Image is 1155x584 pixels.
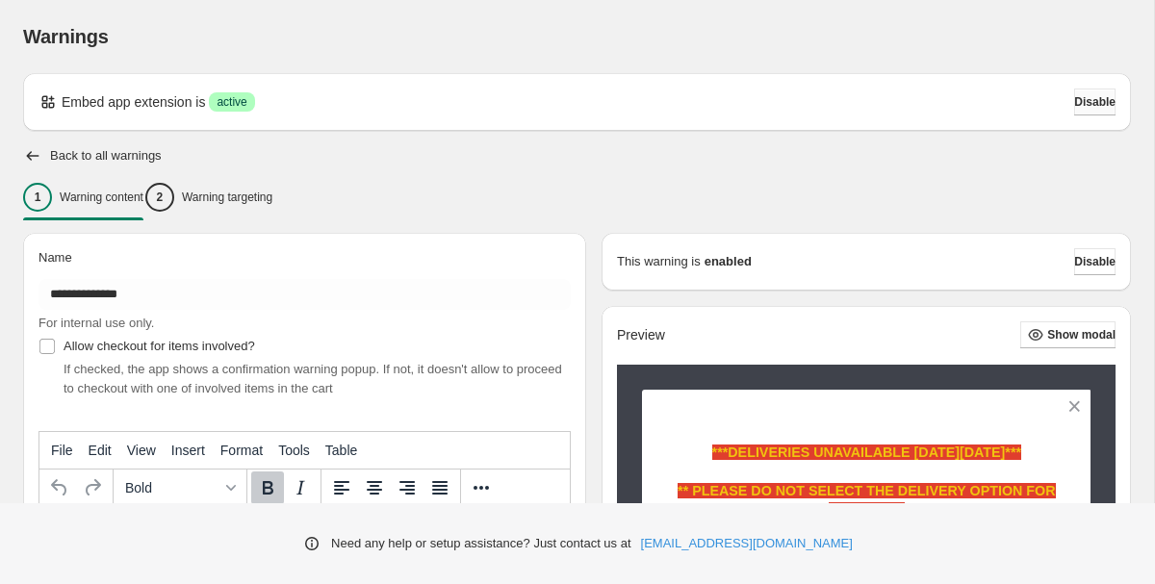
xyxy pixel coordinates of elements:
span: View [127,443,156,458]
button: 2Warning targeting [145,177,272,217]
span: Bold [125,480,219,495]
span: Format [220,443,263,458]
div: 1 [23,183,52,212]
span: Disable [1074,94,1116,110]
button: Formats [117,471,243,504]
button: Align right [391,471,423,504]
span: Edit [89,443,112,458]
button: Justify [423,471,456,504]
a: [EMAIL_ADDRESS][DOMAIN_NAME] [641,534,853,553]
button: Bold [251,471,284,504]
span: Insert [171,443,205,458]
span: Allow checkout for items involved? [64,339,255,353]
span: For internal use only. [38,316,154,330]
h2: Back to all warnings [50,148,162,164]
button: Disable [1074,89,1116,115]
span: Table [325,443,357,458]
p: Embed app extension is [62,92,205,112]
span: active [217,94,246,110]
button: Align center [358,471,391,504]
button: Undo [43,471,76,504]
p: Warning content [60,190,143,205]
div: 2 [145,183,174,212]
button: Show modal [1020,321,1116,348]
button: Disable [1074,248,1116,275]
button: 1Warning content [23,177,143,217]
span: Show modal [1047,327,1116,343]
strong: enabled [705,252,752,271]
span: Tools [278,443,310,458]
p: This warning is [617,252,701,271]
body: Rich Text Area. Press ALT-0 for help. [8,15,523,193]
span: File [51,443,73,458]
button: Align left [325,471,358,504]
span: Warnings [23,26,109,47]
span: Disable [1074,254,1116,269]
button: Redo [76,471,109,504]
span: If checked, the app shows a confirmation warning popup. If not, it doesn't allow to proceed to ch... [64,362,562,395]
button: Italic [284,471,317,504]
p: Warning targeting [182,190,272,205]
strong: ***DELIVERIES UNAVAILABLE [DATE][DATE]*** ** PLEASE DO NOT SELECT THE DELIVERY OPTION FOR THAT DATE [678,444,1055,518]
span: Name [38,250,72,265]
h2: Preview [617,327,665,343]
button: More... [465,471,498,504]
